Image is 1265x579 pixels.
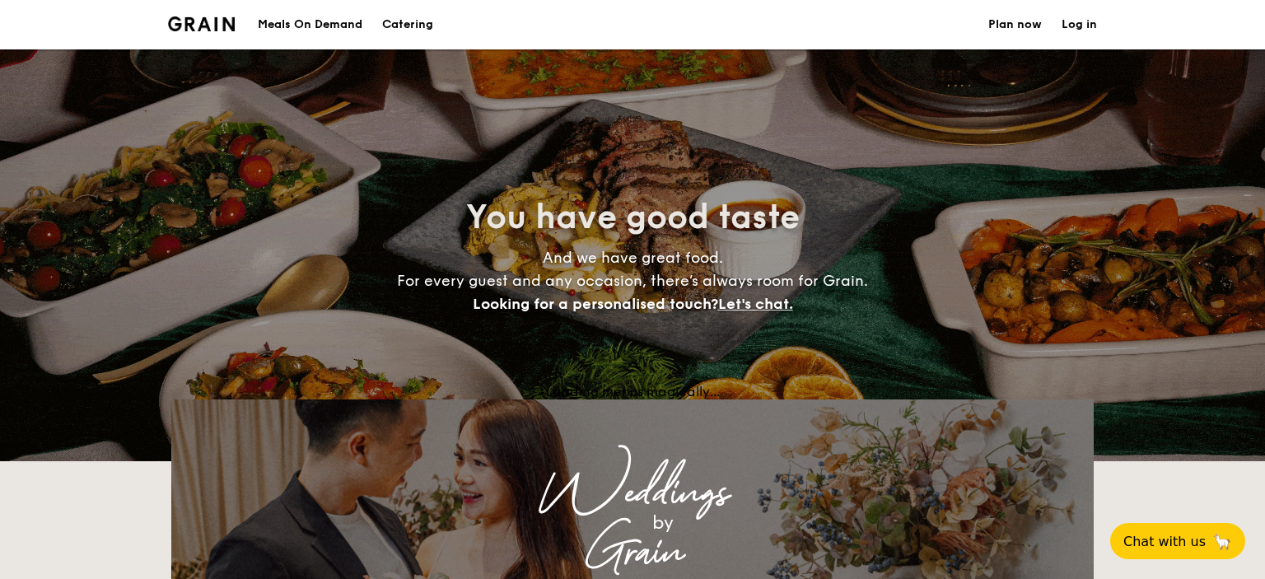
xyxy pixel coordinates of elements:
button: Chat with us🦙 [1110,523,1245,559]
div: Loading menus magically... [171,384,1094,399]
div: by [377,508,949,538]
a: Logotype [168,16,235,31]
div: Grain [316,538,949,567]
span: 🦙 [1212,532,1232,551]
img: Grain [168,16,235,31]
div: Weddings [316,479,949,508]
span: Chat with us [1123,534,1206,549]
span: Let's chat. [718,295,793,313]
